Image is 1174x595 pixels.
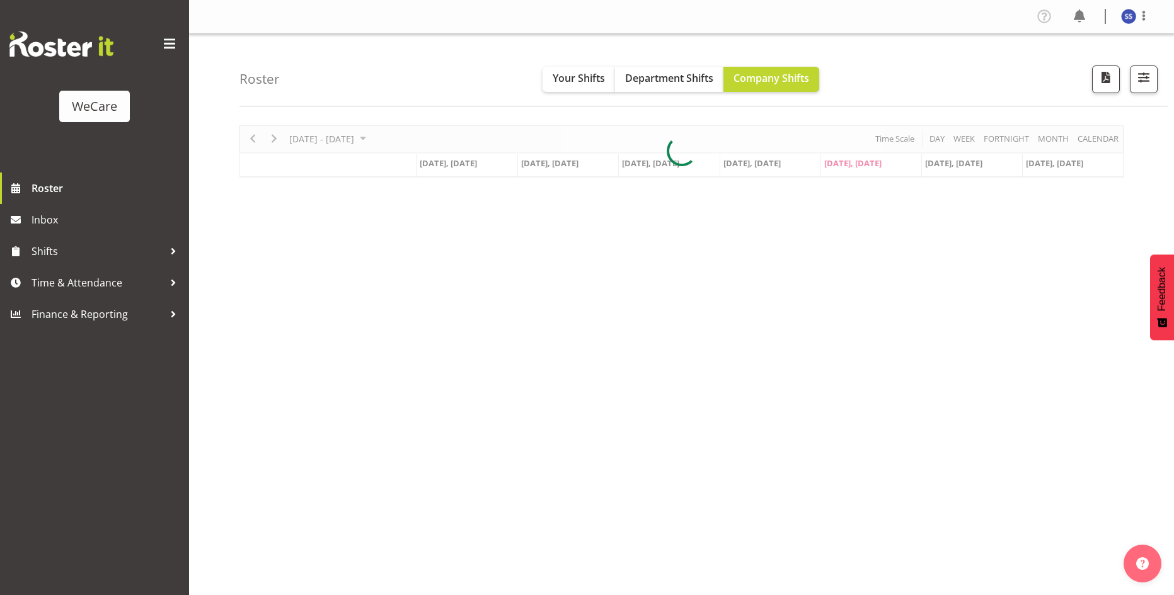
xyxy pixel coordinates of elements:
[72,97,117,116] div: WeCare
[615,67,723,92] button: Department Shifts
[734,71,809,85] span: Company Shifts
[553,71,605,85] span: Your Shifts
[1121,9,1136,24] img: sara-sherwin11955.jpg
[1130,65,1158,93] button: Filter Shifts
[32,273,164,292] span: Time & Attendance
[32,305,164,324] span: Finance & Reporting
[32,242,164,261] span: Shifts
[9,31,113,57] img: Rosterit website logo
[1156,267,1168,311] span: Feedback
[239,72,280,86] h4: Roster
[543,67,615,92] button: Your Shifts
[723,67,819,92] button: Company Shifts
[1136,557,1149,570] img: help-xxl-2.png
[625,71,713,85] span: Department Shifts
[32,210,183,229] span: Inbox
[1092,65,1120,93] button: Download a PDF of the roster according to the set date range.
[32,179,183,198] span: Roster
[1150,254,1174,340] button: Feedback - Show survey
